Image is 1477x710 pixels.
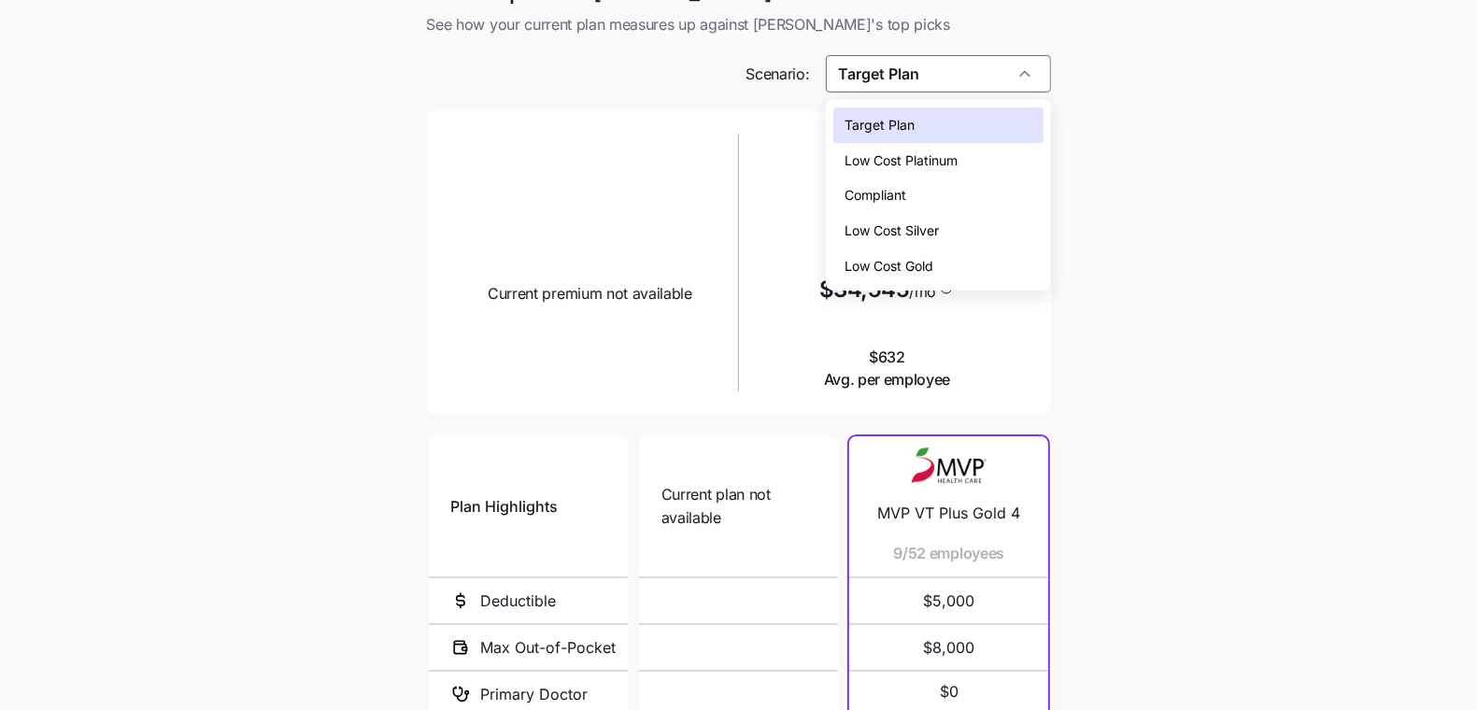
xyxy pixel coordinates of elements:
[909,284,936,299] span: /mo
[845,150,958,171] span: Low Cost Platinum
[845,220,939,241] span: Low Cost Silver
[872,578,1026,623] span: $5,000
[481,683,589,706] span: Primary Doctor
[661,483,816,530] span: Current plan not available
[872,625,1026,670] span: $8,000
[746,63,810,86] span: Scenario:
[481,589,557,613] span: Deductible
[845,185,906,206] span: Compliant
[488,282,692,305] span: Current premium not available
[912,447,987,483] img: Carrier
[481,636,617,660] span: Max Out-of-Pocket
[894,542,1005,565] span: 9/52 employees
[427,13,1051,36] span: See how your current plan measures up against [PERSON_NAME]'s top picks
[451,495,559,518] span: Plan Highlights
[824,346,951,392] span: $632
[877,502,1020,525] span: MVP VT Plus Gold 4
[845,115,915,135] span: Target Plan
[824,368,951,391] span: Avg. per employee
[845,256,933,277] span: Low Cost Gold
[819,278,910,301] span: $34,545
[940,680,959,703] span: $0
